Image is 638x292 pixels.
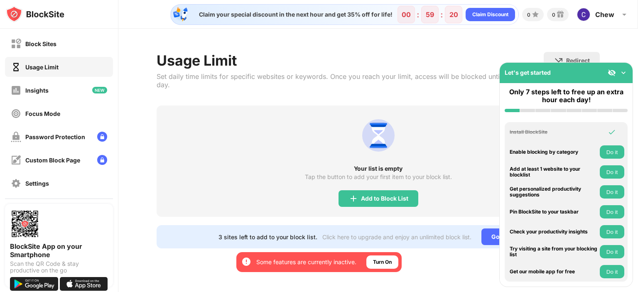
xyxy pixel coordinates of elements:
img: logo-blocksite.svg [6,6,64,22]
button: Do it [600,145,624,159]
div: : [439,8,445,21]
div: Set daily time limits for specific websites or keywords. Once you reach your limit, access will b... [157,72,544,89]
div: Enable blocking by category [510,149,598,155]
div: Get our mobile app for free [510,269,598,275]
img: specialOfferDiscount.svg [172,6,189,23]
button: Do it [600,165,624,179]
div: Check your productivity insights [510,229,598,235]
div: 0 [552,12,555,18]
img: options-page-qr-code.png [10,209,40,239]
div: Password Protection [25,133,85,140]
div: Claim Discount [472,10,508,19]
img: lock-menu.svg [97,132,107,142]
div: Claim your special discount in the next hour and get 35% off for life! [194,11,393,18]
div: Some features are currently inactive. [256,258,356,266]
div: Install BlockSite [510,129,598,135]
img: focus-off.svg [11,108,21,119]
img: lock-menu.svg [97,155,107,165]
button: Do it [600,245,624,258]
div: Add to Block List [361,195,408,202]
div: Tap the button to add your first item to your block list. [305,174,452,180]
div: Scan the QR Code & stay productive on the go [10,260,108,274]
div: Get personalized productivity suggestions [510,186,598,198]
button: Do it [600,265,624,278]
img: download-on-the-app-store.svg [60,277,108,291]
img: omni-check.svg [608,128,616,136]
div: 3 sites left to add to your block list. [218,233,317,240]
div: Usage Limit [157,52,544,69]
div: 0 [527,12,530,18]
img: new-icon.svg [92,87,107,93]
div: Turn On [373,258,392,266]
div: Block Sites [25,40,56,47]
img: omni-setup-toggle.svg [619,69,628,77]
div: Go Unlimited [481,228,538,245]
img: customize-block-page-off.svg [11,155,21,165]
img: eye-not-visible.svg [608,69,616,77]
div: Your list is empty [157,165,600,172]
img: block-off.svg [11,39,21,49]
div: Add at least 1 website to your blocklist [510,166,598,178]
img: points-small.svg [530,10,540,20]
img: error-circle-white.svg [241,257,251,267]
div: Try visiting a site from your blocking list [510,246,598,258]
div: 59 [426,10,434,19]
img: ACg8ocJYeblzz6WF13j-P_BHs-EDXTDN8jFY0UzRdHZT9oalUjPwLA=s96-c [577,8,590,21]
div: Pin BlockSite to your taskbar [510,209,598,215]
div: : [415,8,421,21]
div: Settings [25,180,49,187]
img: usage-limit.svg [358,115,398,155]
div: 00 [402,10,411,19]
div: Usage Limit [25,64,59,71]
div: Focus Mode [25,110,60,117]
div: BlockSite App on your Smartphone [10,242,108,259]
div: Insights [25,87,49,94]
div: Chew [595,10,614,19]
button: Do it [600,205,624,218]
img: settings-off.svg [11,178,21,189]
img: get-it-on-google-play.svg [10,277,58,291]
div: Custom Block Page [25,157,80,164]
div: 20 [449,10,458,19]
button: Do it [600,225,624,238]
img: time-usage-on.svg [11,62,21,72]
button: Do it [600,185,624,199]
div: Redirect [566,57,590,64]
img: insights-off.svg [11,85,21,96]
div: Click here to upgrade and enjoy an unlimited block list. [322,233,471,240]
img: password-protection-off.svg [11,132,21,142]
img: reward-small.svg [555,10,565,20]
div: Let's get started [505,69,551,76]
div: Only 7 steps left to free up an extra hour each day! [505,88,628,104]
